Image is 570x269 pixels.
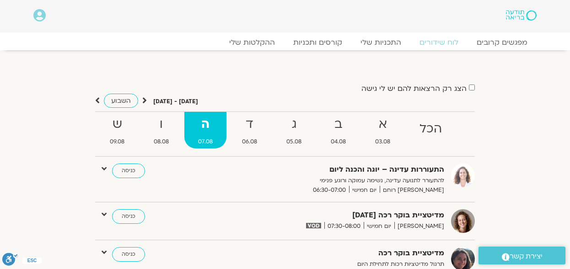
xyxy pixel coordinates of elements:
[510,250,543,263] span: יצירת קשר
[317,112,360,148] a: ב04.08
[406,119,456,139] strong: הכל
[184,137,226,147] span: 07.08
[220,176,444,185] p: להתעורר לתנועה עדינה, נשימה עמוקה ורוגע פנימי
[220,259,444,269] p: תרגול מדיטציות רכות לתחילת היום
[112,247,145,262] a: כניסה
[468,38,537,47] a: מפגשים קרובים
[410,38,468,47] a: לוח שידורים
[394,222,444,231] span: [PERSON_NAME]
[361,112,404,148] a: א03.08
[284,38,351,47] a: קורסים ותכניות
[111,96,131,105] span: השבוע
[361,114,404,135] strong: א
[317,114,360,135] strong: ב
[228,112,271,148] a: ד06.08
[380,185,444,195] span: [PERSON_NAME] רוחם
[153,97,198,106] p: [DATE] - [DATE]
[361,84,467,93] label: הצג רק הרצאות להם יש לי גישה
[273,114,315,135] strong: ג
[306,223,321,228] img: vodicon
[220,164,444,176] strong: התעוררות עדינה – יוגה והכנה ליום
[112,164,145,178] a: כניסה
[184,112,226,148] a: ה07.08
[140,137,183,147] span: 08.08
[351,38,410,47] a: התכניות שלי
[364,222,394,231] span: יום חמישי
[273,137,315,147] span: 05.08
[96,114,138,135] strong: ש
[310,185,349,195] span: 06:30-07:00
[220,247,444,259] strong: מדיטציית בוקר רכה
[33,38,537,47] nav: Menu
[220,38,284,47] a: ההקלטות שלי
[273,112,315,148] a: ג05.08
[140,114,183,135] strong: ו
[479,247,565,264] a: יצירת קשר
[349,185,380,195] span: יום חמישי
[184,114,226,135] strong: ה
[324,222,364,231] span: 07:30-08:00
[104,94,138,108] a: השבוע
[112,209,145,224] a: כניסה
[317,137,360,147] span: 04.08
[228,137,271,147] span: 06.08
[228,114,271,135] strong: ד
[220,209,444,222] strong: מדיטציית בוקר רכה [DATE]
[140,112,183,148] a: ו08.08
[96,137,138,147] span: 09.08
[96,112,138,148] a: ש09.08
[361,137,404,147] span: 03.08
[406,112,456,148] a: הכל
